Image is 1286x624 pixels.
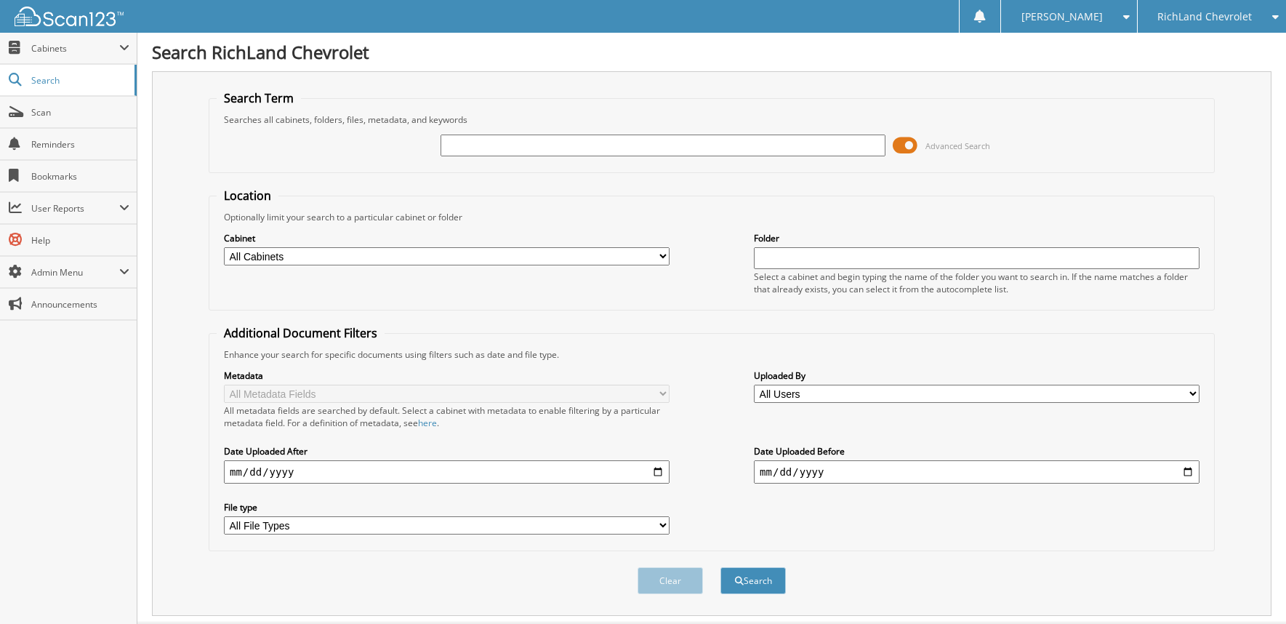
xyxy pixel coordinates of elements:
[754,232,1199,244] label: Folder
[224,445,670,457] label: Date Uploaded After
[31,266,119,279] span: Admin Menu
[31,202,119,215] span: User Reports
[418,417,437,429] a: here
[1157,12,1252,21] span: RichLand Chevrolet
[925,140,990,151] span: Advanced Search
[31,42,119,55] span: Cabinets
[31,138,129,151] span: Reminders
[754,460,1199,484] input: end
[152,40,1271,64] h1: Search RichLand Chevrolet
[224,404,670,429] div: All metadata fields are searched by default. Select a cabinet with metadata to enable filtering b...
[224,232,670,244] label: Cabinet
[224,369,670,382] label: Metadata
[31,234,129,247] span: Help
[720,567,786,594] button: Search
[31,74,127,87] span: Search
[1021,12,1103,21] span: [PERSON_NAME]
[1213,554,1286,624] iframe: Chat Widget
[217,325,385,341] legend: Additional Document Filters
[31,170,129,183] span: Bookmarks
[754,369,1199,382] label: Uploaded By
[224,501,670,513] label: File type
[754,445,1199,457] label: Date Uploaded Before
[754,271,1199,295] div: Select a cabinet and begin typing the name of the folder you want to search in. If the name match...
[31,106,129,119] span: Scan
[217,188,278,204] legend: Location
[638,567,703,594] button: Clear
[217,348,1207,361] div: Enhance your search for specific documents using filters such as date and file type.
[31,298,129,311] span: Announcements
[224,460,670,484] input: start
[217,113,1207,126] div: Searches all cabinets, folders, files, metadata, and keywords
[217,90,301,106] legend: Search Term
[217,211,1207,223] div: Optionally limit your search to a particular cabinet or folder
[15,7,124,26] img: scan123-logo-white.svg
